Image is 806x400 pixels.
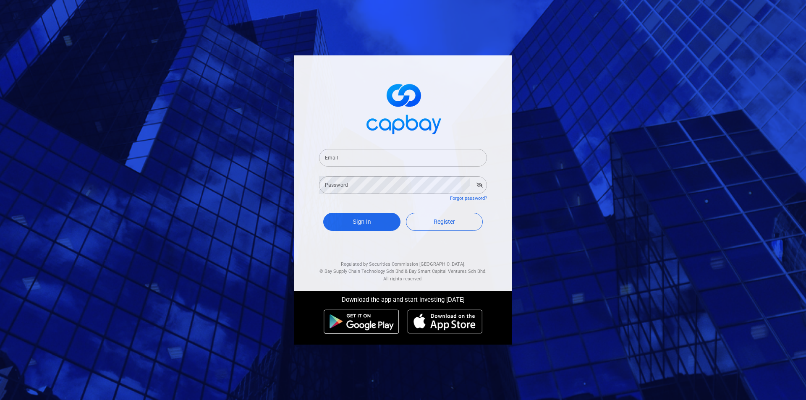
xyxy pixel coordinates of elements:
[450,196,487,201] a: Forgot password?
[361,76,445,139] img: logo
[323,213,400,231] button: Sign In
[288,291,518,305] div: Download the app and start investing [DATE]
[319,269,403,274] span: © Bay Supply Chain Technology Sdn Bhd
[434,218,455,225] span: Register
[324,309,399,334] img: android
[408,309,482,334] img: ios
[319,252,487,283] div: Regulated by Securities Commission [GEOGRAPHIC_DATA]. & All rights reserved.
[406,213,483,231] a: Register
[409,269,487,274] span: Bay Smart Capital Ventures Sdn Bhd.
